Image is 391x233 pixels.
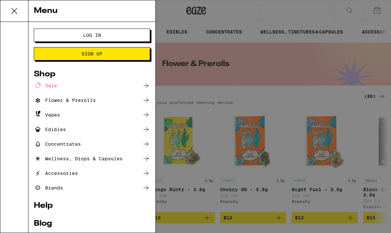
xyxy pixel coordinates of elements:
div: Concentrates [34,140,81,148]
div: Brands [34,184,63,192]
div: Edibles [34,125,66,133]
a: Blog [34,220,150,228]
a: Log In [34,33,150,38]
div: Accessories [34,169,78,177]
a: Accessories [34,169,150,177]
a: Wellness, Drops & Capsules [34,155,150,163]
a: Sign Up [34,51,150,56]
a: Flower & Prerolls [34,96,150,104]
a: Vapes [34,111,150,119]
div: Wellness, Drops & Capsules [34,155,123,163]
span: Hi. Need any help? [4,5,48,10]
a: Concentrates [34,140,150,148]
button: Log In [34,29,150,42]
a: Edibles [34,125,150,133]
button: Sign Up [34,47,150,60]
a: Sale [34,82,150,90]
a: Brands [34,184,150,192]
a: Help [34,202,150,210]
a: Shop [34,70,150,78]
div: Flower & Prerolls [34,96,96,104]
div: Vapes [34,111,60,119]
div: Menu [28,0,155,22]
span: Sign Up [82,51,102,56]
span: Log In [83,33,101,38]
div: Sale [34,82,57,90]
